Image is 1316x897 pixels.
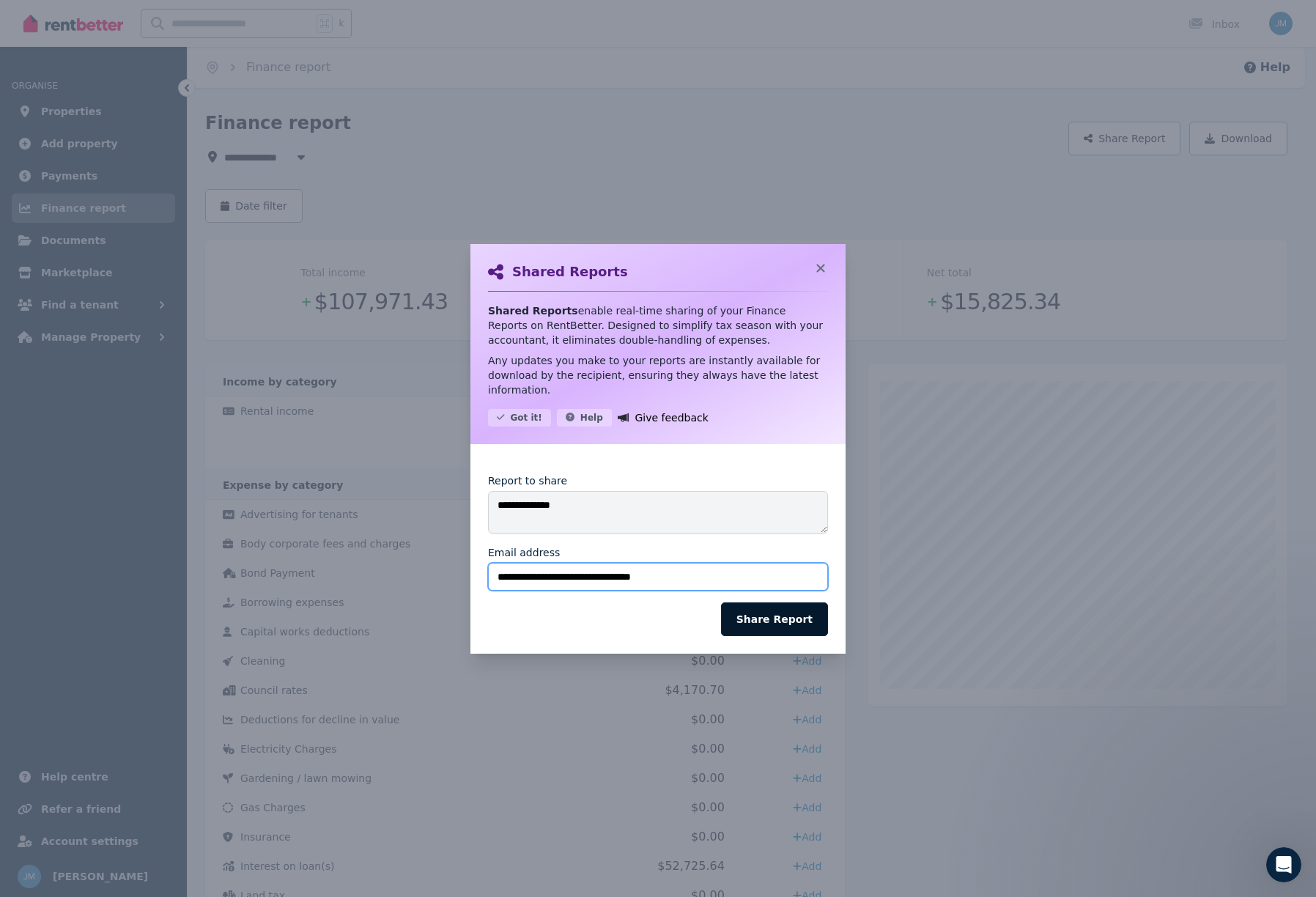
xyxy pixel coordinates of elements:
[18,731,487,747] div: Did this answer your question?
[488,305,578,317] strong: Shared Reports
[279,745,300,775] span: 😃
[488,303,828,347] p: enable real-time sharing of your Finance Reports on RentBetter. Designed to simplify tax season w...
[193,793,311,805] a: Open in help center
[557,409,612,427] button: Help
[618,409,709,427] a: Give feedback
[488,545,560,560] label: Email address
[440,6,468,34] button: Collapse window
[10,6,37,34] button: go back
[488,353,828,397] p: Any updates you make to your reports are instantly available for download by the recipient, ensur...
[512,262,628,282] h2: Shared Reports
[241,745,262,775] span: 😐
[195,745,233,775] span: disappointed reaction
[488,473,567,488] label: Report to share
[488,409,551,427] button: Got it!
[721,602,828,636] button: Share Report
[1266,847,1301,882] iframe: Intercom live chat
[468,6,495,32] div: Close
[203,745,224,775] span: 😞
[271,745,309,775] span: smiley reaction
[233,745,271,775] span: neutral face reaction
